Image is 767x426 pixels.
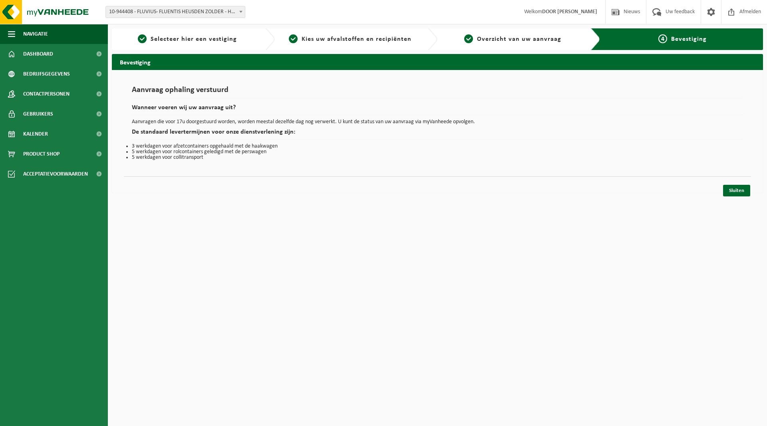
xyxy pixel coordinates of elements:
[23,64,70,84] span: Bedrijfsgegevens
[132,104,743,115] h2: Wanneer voeren wij uw aanvraag uit?
[23,84,70,104] span: Contactpersonen
[132,129,743,140] h2: De standaard levertermijnen voor onze dienstverlening zijn:
[132,149,743,155] li: 5 werkdagen voor rolcontainers geledigd met de perswagen
[105,6,245,18] span: 10-944408 - FLUVIUS- FLUENTIS HEUSDEN ZOLDER - HEUSDEN-ZOLDER
[289,34,298,43] span: 2
[302,36,411,42] span: Kies uw afvalstoffen en recipiënten
[132,119,743,125] p: Aanvragen die voor 17u doorgestuurd worden, worden meestal dezelfde dag nog verwerkt. U kunt de s...
[23,124,48,144] span: Kalender
[138,34,147,43] span: 1
[23,24,48,44] span: Navigatie
[132,155,743,160] li: 5 werkdagen voor collitransport
[464,34,473,43] span: 3
[132,144,743,149] li: 3 werkdagen voor afzetcontainers opgehaald met de haakwagen
[106,6,245,18] span: 10-944408 - FLUVIUS- FLUENTIS HEUSDEN ZOLDER - HEUSDEN-ZOLDER
[723,185,750,196] a: Sluiten
[279,34,422,44] a: 2Kies uw afvalstoffen en recipiënten
[658,34,667,43] span: 4
[671,36,707,42] span: Bevestiging
[151,36,237,42] span: Selecteer hier een vestiging
[542,9,597,15] strong: DOOR [PERSON_NAME]
[112,54,763,70] h2: Bevestiging
[23,164,88,184] span: Acceptatievoorwaarden
[4,408,133,426] iframe: chat widget
[23,104,53,124] span: Gebruikers
[116,34,259,44] a: 1Selecteer hier een vestiging
[23,44,53,64] span: Dashboard
[477,36,561,42] span: Overzicht van uw aanvraag
[441,34,584,44] a: 3Overzicht van uw aanvraag
[23,144,60,164] span: Product Shop
[132,86,743,98] h1: Aanvraag ophaling verstuurd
